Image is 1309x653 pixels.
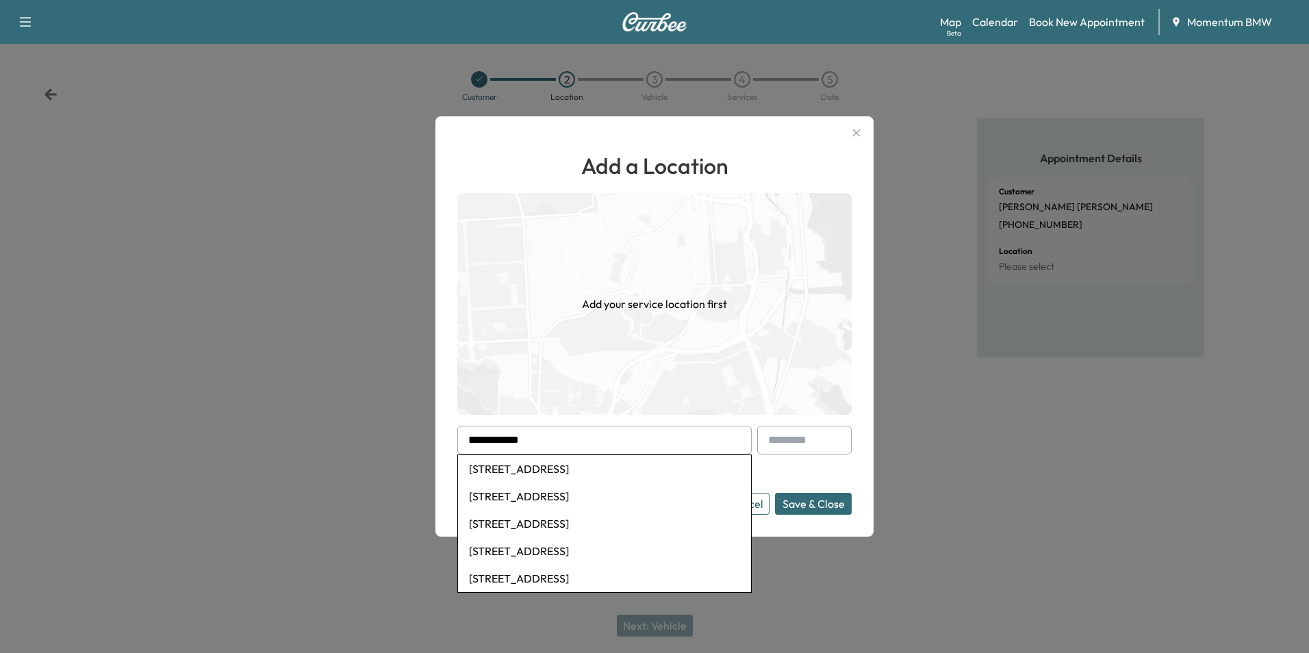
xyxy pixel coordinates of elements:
[775,493,852,515] button: Save & Close
[458,510,751,537] li: [STREET_ADDRESS]
[457,193,852,415] img: empty-map-CL6vilOE.png
[1187,14,1272,30] span: Momentum BMW
[1029,14,1145,30] a: Book New Appointment
[458,537,751,565] li: [STREET_ADDRESS]
[940,14,961,30] a: MapBeta
[458,483,751,510] li: [STREET_ADDRESS]
[582,296,727,312] h1: Add your service location first
[622,12,687,31] img: Curbee Logo
[972,14,1018,30] a: Calendar
[458,565,751,592] li: [STREET_ADDRESS]
[947,28,961,38] div: Beta
[458,455,751,483] li: [STREET_ADDRESS]
[457,149,852,182] h1: Add a Location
